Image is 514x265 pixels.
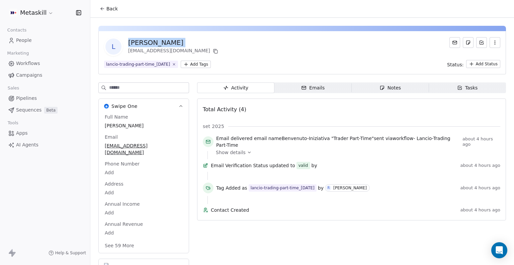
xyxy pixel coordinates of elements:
[5,139,85,150] a: AI Agents
[106,61,170,67] div: lancio-trading-part-time_[DATE]
[5,118,21,128] span: Tools
[103,181,125,187] span: Address
[211,162,268,169] span: Email Verification Status
[460,163,500,168] span: about 4 hours ago
[5,70,85,81] a: Campaigns
[216,149,246,156] span: Show details
[103,114,130,120] span: Full Name
[5,93,85,104] a: Pipelines
[106,5,118,12] span: Back
[111,103,138,110] span: Swipe One
[460,207,500,213] span: about 4 hours ago
[216,136,252,141] span: Email delivered
[333,186,367,190] div: [PERSON_NAME]
[8,7,55,18] button: Metaskill
[104,104,109,109] img: Swipe One
[466,60,500,68] button: Add Status
[216,149,496,156] a: Show details
[211,207,458,213] span: Contact Created
[447,61,463,68] span: Status:
[16,130,28,137] span: Apps
[5,105,85,116] a: SequencesBeta
[99,99,189,114] button: Swipe OneSwipe One
[269,162,295,169] span: updated to
[181,61,211,68] button: Add Tags
[16,37,32,44] span: People
[5,128,85,139] a: Apps
[318,185,324,191] span: by
[16,95,37,102] span: Pipelines
[16,107,41,114] span: Sequences
[216,135,460,148] span: email name sent via workflow -
[99,114,189,253] div: Swipe OneSwipe One
[20,8,47,17] span: Metaskill
[16,60,40,67] span: Workflows
[103,134,119,140] span: Email
[105,189,183,196] span: Add
[103,201,141,207] span: Annual Income
[49,250,86,256] a: Help & Support
[9,9,17,17] img: AVATAR%20METASKILL%20-%20Colori%20Positivo.png
[105,169,183,176] span: Add
[5,35,85,46] a: People
[462,136,500,147] span: about 4 hours ago
[312,162,317,169] span: by
[4,48,32,58] span: Marketing
[5,58,85,69] a: Workflows
[203,106,246,113] span: Total Activity (4)
[105,142,183,156] span: [EMAIL_ADDRESS][DOMAIN_NAME]
[4,25,29,35] span: Contacts
[216,185,241,191] span: Tag Added
[16,141,38,148] span: AI Agents
[298,162,308,169] div: valid
[16,72,42,79] span: Campaigns
[128,38,220,47] div: [PERSON_NAME]
[103,160,141,167] span: Phone Number
[105,229,183,236] span: Add
[55,250,86,256] span: Help & Support
[203,123,224,130] span: set 2025
[282,136,374,141] span: Benvenuto-Iniziativa "Trader Part-Time"
[379,84,401,91] div: Notes
[128,47,220,55] div: [EMAIL_ADDRESS][DOMAIN_NAME]
[457,84,478,91] div: Tasks
[242,185,247,191] span: as
[460,185,500,191] span: about 4 hours ago
[251,185,315,191] div: lancio-trading-part-time_[DATE]
[491,242,507,258] div: Open Intercom Messenger
[44,107,58,114] span: Beta
[105,209,183,216] span: Add
[103,221,144,227] span: Annual Revenue
[96,3,122,15] button: Back
[105,122,183,129] span: [PERSON_NAME]
[101,240,138,252] button: See 59 More
[328,185,330,191] div: R
[301,84,325,91] div: Emails
[5,83,22,93] span: Sales
[105,39,121,55] span: L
